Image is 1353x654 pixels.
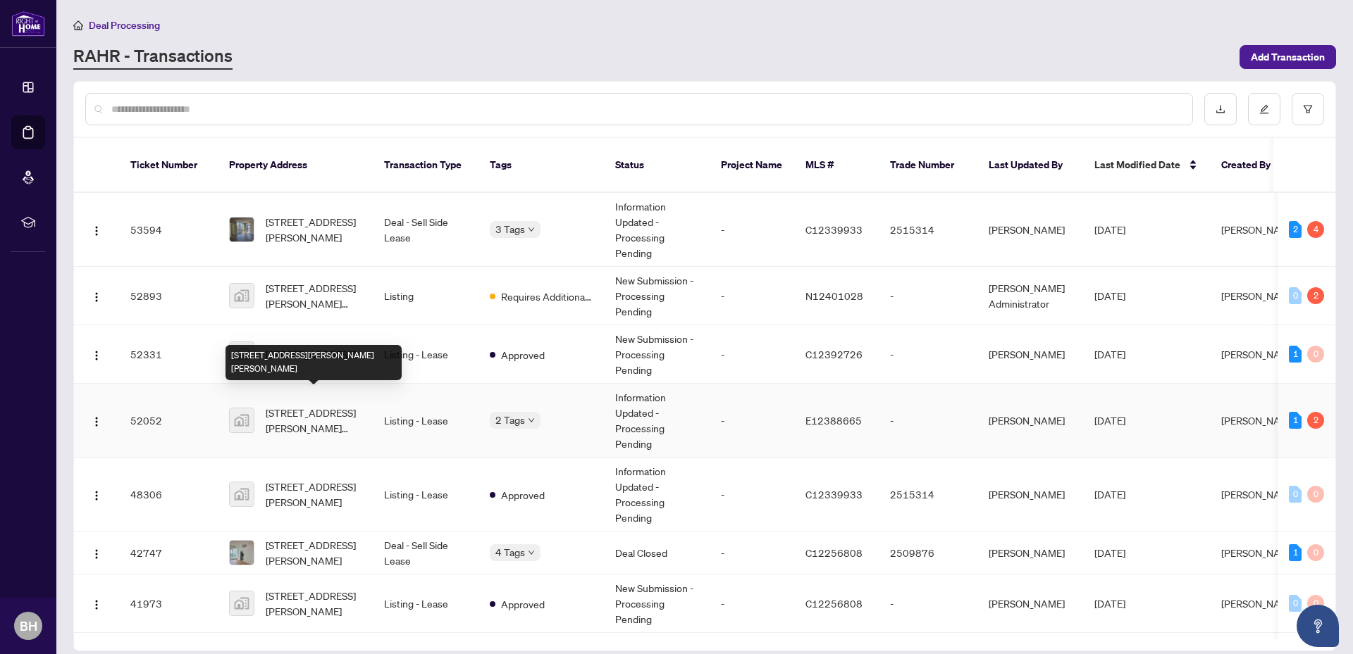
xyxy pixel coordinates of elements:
[119,267,218,325] td: 52893
[1289,412,1302,429] div: 1
[373,532,478,574] td: Deal - Sell Side Lease
[528,417,535,424] span: down
[710,384,794,458] td: -
[710,325,794,384] td: -
[85,409,108,432] button: Logo
[1307,287,1324,304] div: 2
[1307,595,1324,612] div: 0
[805,289,863,302] span: N12401028
[119,384,218,458] td: 52052
[1307,346,1324,363] div: 0
[495,544,525,560] span: 4 Tags
[710,193,794,267] td: -
[91,416,102,427] img: Logo
[604,193,710,267] td: Information Updated - Processing Pending
[528,226,535,233] span: down
[1221,223,1297,236] span: [PERSON_NAME]
[373,384,478,458] td: Listing - Lease
[1289,544,1302,561] div: 1
[1303,104,1313,114] span: filter
[478,138,604,193] th: Tags
[710,458,794,532] td: -
[373,325,478,384] td: Listing - Lease
[1259,104,1269,114] span: edit
[879,267,977,325] td: -
[91,350,102,361] img: Logo
[230,284,254,308] img: thumbnail-img
[1094,597,1125,610] span: [DATE]
[805,488,863,501] span: C12339933
[710,267,794,325] td: -
[73,20,83,30] span: home
[1204,93,1237,125] button: download
[266,214,362,245] span: [STREET_ADDRESS][PERSON_NAME]
[879,532,977,574] td: 2509876
[1094,488,1125,501] span: [DATE]
[977,138,1083,193] th: Last Updated By
[218,138,373,193] th: Property Address
[1289,287,1302,304] div: 0
[805,414,862,427] span: E12388665
[1094,414,1125,427] span: [DATE]
[805,348,863,360] span: C12392726
[977,532,1083,574] td: [PERSON_NAME]
[495,412,525,428] span: 2 Tags
[85,218,108,241] button: Logo
[495,221,525,237] span: 3 Tags
[1221,488,1297,501] span: [PERSON_NAME]
[604,458,710,532] td: Information Updated - Processing Pending
[85,592,108,615] button: Logo
[230,591,254,615] img: thumbnail-img
[1289,346,1302,363] div: 1
[1221,546,1297,559] span: [PERSON_NAME]
[89,19,160,32] span: Deal Processing
[710,574,794,633] td: -
[805,546,863,559] span: C12256808
[1210,138,1295,193] th: Created By
[879,458,977,532] td: 2515314
[373,458,478,532] td: Listing - Lease
[1289,486,1302,503] div: 0
[373,193,478,267] td: Deal - Sell Side Lease
[977,193,1083,267] td: [PERSON_NAME]
[20,616,37,636] span: BH
[1094,157,1180,172] span: Last Modified Date
[1083,138,1210,193] th: Last Modified Date
[266,280,362,311] span: [STREET_ADDRESS][PERSON_NAME][PERSON_NAME]
[266,405,362,436] span: [STREET_ADDRESS][PERSON_NAME][PERSON_NAME]
[1289,221,1302,238] div: 2
[1094,546,1125,559] span: [DATE]
[1094,348,1125,360] span: [DATE]
[604,267,710,325] td: New Submission - Processing Pending
[266,537,362,568] span: [STREET_ADDRESS][PERSON_NAME]
[230,482,254,506] img: thumbnail-img
[604,325,710,384] td: New Submission - Processing Pending
[91,291,102,303] img: Logo
[879,384,977,458] td: -
[879,574,977,633] td: -
[85,483,108,505] button: Logo
[1094,223,1125,236] span: [DATE]
[604,532,710,574] td: Deal Closed
[119,574,218,633] td: 41973
[604,138,710,193] th: Status
[91,225,102,237] img: Logo
[225,345,402,380] div: [STREET_ADDRESS][PERSON_NAME][PERSON_NAME]
[230,541,254,565] img: thumbnail-img
[91,490,102,501] img: Logo
[1297,605,1339,647] button: Open asap
[879,325,977,384] td: -
[805,223,863,236] span: C12339933
[85,541,108,564] button: Logo
[1221,348,1297,360] span: [PERSON_NAME]
[85,343,108,365] button: Logo
[1240,45,1336,69] button: Add Transaction
[528,549,535,556] span: down
[1094,289,1125,302] span: [DATE]
[1216,104,1225,114] span: download
[604,384,710,458] td: Information Updated - Processing Pending
[977,458,1083,532] td: [PERSON_NAME]
[1307,412,1324,429] div: 2
[501,347,545,363] span: Approved
[710,138,794,193] th: Project Name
